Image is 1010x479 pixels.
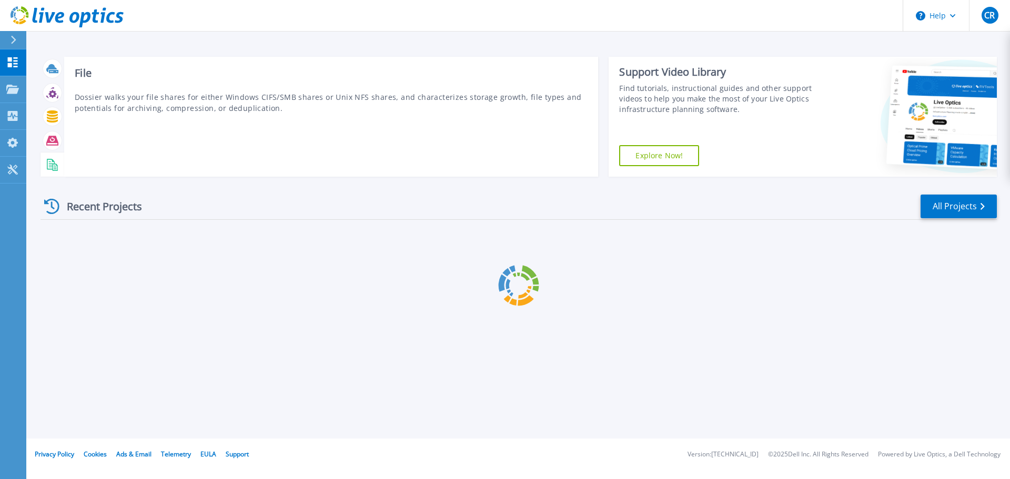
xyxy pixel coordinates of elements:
[41,193,156,219] div: Recent Projects
[619,65,817,79] div: Support Video Library
[984,11,995,19] span: CR
[116,450,151,458] a: Ads & Email
[75,67,588,79] h3: File
[35,450,74,458] a: Privacy Policy
[200,450,216,458] a: EULA
[878,451,1001,458] li: Powered by Live Optics, a Dell Technology
[161,450,191,458] a: Telemetry
[226,450,249,458] a: Support
[921,195,997,218] a: All Projects
[619,83,817,115] div: Find tutorials, instructional guides and other support videos to help you make the most of your L...
[768,451,868,458] li: © 2025 Dell Inc. All Rights Reserved
[75,91,588,114] p: Dossier walks your file shares for either Windows CIFS/SMB shares or Unix NFS shares, and charact...
[619,145,699,166] a: Explore Now!
[84,450,107,458] a: Cookies
[688,451,759,458] li: Version: [TECHNICAL_ID]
